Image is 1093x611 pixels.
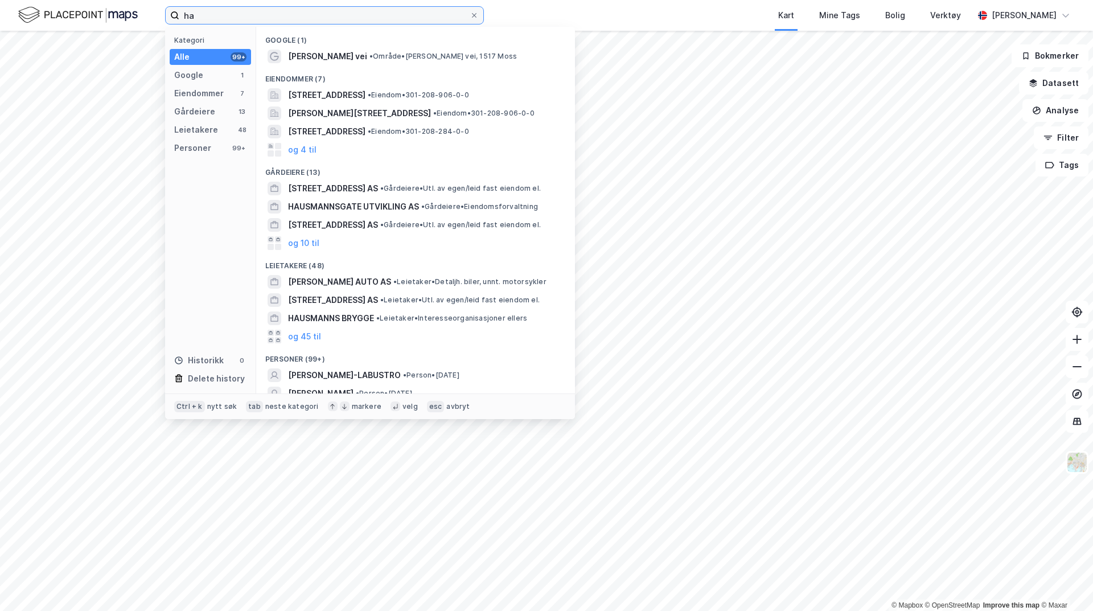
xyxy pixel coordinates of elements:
[1036,154,1088,177] button: Tags
[885,9,905,22] div: Bolig
[930,9,961,22] div: Verktøy
[174,105,215,118] div: Gårdeiere
[237,356,246,365] div: 0
[402,402,418,411] div: velg
[288,125,365,138] span: [STREET_ADDRESS]
[288,106,431,120] span: [PERSON_NAME][STREET_ADDRESS]
[376,314,380,322] span: •
[421,202,538,211] span: Gårdeiere • Eiendomsforvaltning
[237,107,246,116] div: 13
[778,9,794,22] div: Kart
[174,68,203,82] div: Google
[256,65,575,86] div: Eiendommer (7)
[368,127,469,136] span: Eiendom • 301-208-284-0-0
[288,218,378,232] span: [STREET_ADDRESS] AS
[1012,44,1088,67] button: Bokmerker
[256,159,575,179] div: Gårdeiere (13)
[288,311,374,325] span: HAUSMANNS BRYGGE
[380,220,384,229] span: •
[288,88,365,102] span: [STREET_ADDRESS]
[393,277,397,286] span: •
[369,52,517,61] span: Område • [PERSON_NAME] vei, 1517 Moss
[237,71,246,80] div: 1
[380,184,384,192] span: •
[288,330,321,343] button: og 45 til
[188,372,245,386] div: Delete history
[368,91,371,99] span: •
[983,601,1039,609] a: Improve this map
[288,143,317,157] button: og 4 til
[925,601,980,609] a: OpenStreetMap
[393,277,546,286] span: Leietaker • Detaljh. biler, unnt. motorsykler
[446,402,470,411] div: avbryt
[433,109,437,117] span: •
[246,401,263,412] div: tab
[174,401,205,412] div: Ctrl + k
[174,354,224,367] div: Historikk
[1019,72,1088,95] button: Datasett
[380,296,384,304] span: •
[368,91,469,100] span: Eiendom • 301-208-906-0-0
[992,9,1057,22] div: [PERSON_NAME]
[174,50,190,64] div: Alle
[1066,452,1088,473] img: Z
[174,36,251,44] div: Kategori
[288,236,319,250] button: og 10 til
[368,127,371,136] span: •
[819,9,860,22] div: Mine Tags
[427,401,445,412] div: esc
[369,52,373,60] span: •
[352,402,381,411] div: markere
[237,89,246,98] div: 7
[231,52,246,61] div: 99+
[174,87,224,100] div: Eiendommer
[256,27,575,47] div: Google (1)
[256,252,575,273] div: Leietakere (48)
[891,601,923,609] a: Mapbox
[380,296,540,305] span: Leietaker • Utl. av egen/leid fast eiendom el.
[380,184,541,193] span: Gårdeiere • Utl. av egen/leid fast eiendom el.
[433,109,535,118] span: Eiendom • 301-208-906-0-0
[179,7,470,24] input: Søk på adresse, matrikkel, gårdeiere, leietakere eller personer
[1036,556,1093,611] div: Kontrollprogram for chat
[231,143,246,153] div: 99+
[288,368,401,382] span: [PERSON_NAME]-LABUSTRO
[288,293,378,307] span: [STREET_ADDRESS] AS
[380,220,541,229] span: Gårdeiere • Utl. av egen/leid fast eiendom el.
[18,5,138,25] img: logo.f888ab2527a4732fd821a326f86c7f29.svg
[1036,556,1093,611] iframe: Chat Widget
[207,402,237,411] div: nytt søk
[288,387,354,400] span: [PERSON_NAME]
[1022,99,1088,122] button: Analyse
[356,389,412,398] span: Person • [DATE]
[174,141,211,155] div: Personer
[356,389,359,397] span: •
[237,125,246,134] div: 48
[288,275,391,289] span: [PERSON_NAME] AUTO AS
[403,371,459,380] span: Person • [DATE]
[1034,126,1088,149] button: Filter
[376,314,527,323] span: Leietaker • Interesseorganisasjoner ellers
[288,200,419,214] span: HAUSMANNSGATE UTVIKLING AS
[288,182,378,195] span: [STREET_ADDRESS] AS
[403,371,406,379] span: •
[174,123,218,137] div: Leietakere
[256,346,575,366] div: Personer (99+)
[265,402,319,411] div: neste kategori
[421,202,425,211] span: •
[288,50,367,63] span: [PERSON_NAME] vei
